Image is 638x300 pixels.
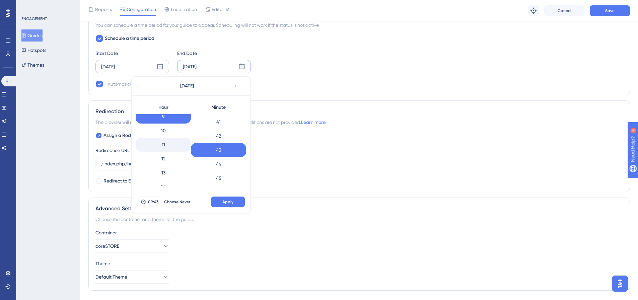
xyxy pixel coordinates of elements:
div: 46 [191,185,246,199]
span: Redirect to Exact URL [103,177,149,185]
input: https://www.example.com/ [101,160,209,167]
div: Advanced Settings [95,205,623,213]
span: Save [605,8,615,13]
div: Redirection [95,107,623,116]
span: 09:43 [148,199,158,205]
span: Reports [95,5,112,13]
div: 11 [136,138,191,152]
button: Choose Never [162,197,192,207]
div: 10 [136,124,191,138]
div: 9 [136,109,191,124]
div: Hour [136,101,191,114]
div: Container [95,229,623,237]
div: 4 [47,3,49,9]
button: Cancel [544,5,584,16]
div: Automatically set as “Inactive” when the scheduled period is over. [108,80,245,88]
span: Localization [171,5,197,13]
div: 45 [191,171,246,185]
div: Redirection URL [95,146,130,154]
button: [DATE] [153,79,220,93]
span: Apply [222,199,233,205]
div: [DATE] [101,63,115,71]
span: Assign a Redirection URL [103,132,156,140]
span: Need Help? [16,2,42,10]
div: End Date [177,49,251,57]
span: Cancel [558,8,571,13]
div: 12 [136,152,191,166]
span: coreSTORE [95,242,119,250]
div: ENGAGEMENT [21,16,47,21]
div: [DATE] [183,63,197,71]
span: Choose Never [164,199,190,205]
div: 13 [136,166,191,180]
button: Apply [211,197,245,207]
button: Default Theme [95,270,169,284]
div: Start Date [95,49,169,57]
span: The browser will redirect to the “Redirection URL” when the Targeting Conditions are not provided. [95,118,326,126]
div: You can schedule a time period for your guide to appear. Scheduling will not work if the status i... [95,21,623,29]
div: Theme [95,259,623,268]
button: 09:43 [137,197,162,207]
span: Default Theme [95,273,127,281]
div: 43 [191,143,246,157]
span: Configuration [127,5,156,13]
button: Themes [21,59,44,71]
div: 41 [191,115,246,129]
div: 14 [136,180,191,194]
button: Save [590,5,630,16]
div: 44 [191,157,246,171]
button: Hotspots [21,44,46,56]
button: coreSTORE [95,239,169,253]
div: 42 [191,129,246,143]
div: Minute [191,101,246,114]
a: Learn more. [301,120,326,125]
span: Schedule a time period [105,34,154,43]
div: Choose the container and theme for the guide. [95,215,623,223]
button: Guides [21,29,43,42]
span: Editor [212,5,224,13]
span: [DATE] [180,82,194,90]
iframe: UserGuiding AI Assistant Launcher [610,274,630,294]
